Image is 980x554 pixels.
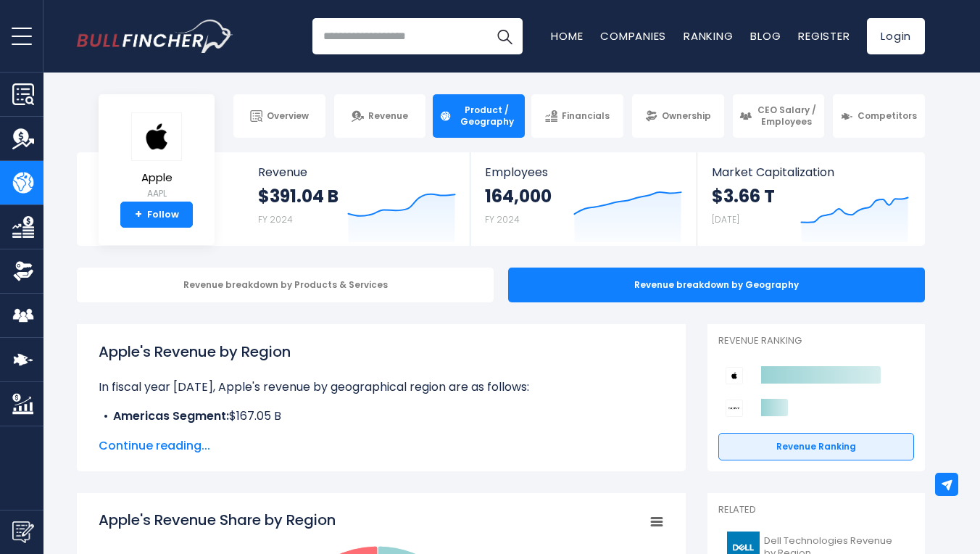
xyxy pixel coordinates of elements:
[712,185,775,207] strong: $3.66 T
[99,437,664,455] span: Continue reading...
[712,213,739,226] small: [DATE]
[697,152,923,246] a: Market Capitalization $3.66 T [DATE]
[508,268,925,302] div: Revenue breakdown by Geography
[470,152,696,246] a: Employees 164,000 FY 2024
[600,28,666,44] a: Companies
[433,94,525,138] a: Product / Geography
[684,28,733,44] a: Ranking
[486,18,523,54] button: Search
[485,185,552,207] strong: 164,000
[718,335,914,347] p: Revenue Ranking
[733,94,825,138] a: CEO Salary / Employees
[867,18,925,54] a: Login
[267,110,309,122] span: Overview
[368,110,408,122] span: Revenue
[833,94,925,138] a: Competitors
[632,94,724,138] a: Ownership
[77,20,233,53] img: Bullfincher logo
[857,110,917,122] span: Competitors
[99,408,664,425] li: $167.05 B
[662,110,711,122] span: Ownership
[113,408,229,424] b: Americas Segment:
[131,172,182,184] span: Apple
[99,510,336,530] tspan: Apple's Revenue Share by Region
[531,94,623,138] a: Financials
[131,187,182,200] small: AAPL
[798,28,850,44] a: Register
[456,104,518,127] span: Product / Geography
[99,341,664,363] h1: Apple's Revenue by Region
[485,165,681,179] span: Employees
[99,379,664,396] p: In fiscal year [DATE], Apple's revenue by geographical region are as follows:
[12,260,34,282] img: Ownership
[750,28,781,44] a: Blog
[244,152,470,246] a: Revenue $391.04 B FY 2024
[258,213,293,226] small: FY 2024
[334,94,426,138] a: Revenue
[551,28,583,44] a: Home
[258,185,339,207] strong: $391.04 B
[258,165,456,179] span: Revenue
[485,213,520,226] small: FY 2024
[718,504,914,516] p: Related
[756,104,818,127] span: CEO Salary / Employees
[120,202,193,228] a: +Follow
[77,20,233,53] a: Go to homepage
[233,94,325,138] a: Overview
[99,425,664,442] li: $101.33 B
[718,433,914,460] a: Revenue Ranking
[726,367,743,384] img: Apple competitors logo
[562,110,610,122] span: Financials
[135,208,142,221] strong: +
[113,425,214,442] b: Europe Segment:
[726,400,743,417] img: Sony Group Corporation competitors logo
[712,165,909,179] span: Market Capitalization
[130,112,183,202] a: Apple AAPL
[77,268,494,302] div: Revenue breakdown by Products & Services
